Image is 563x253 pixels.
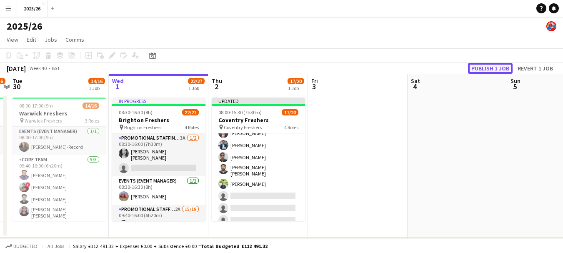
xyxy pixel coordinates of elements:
[210,82,222,91] span: 2
[7,64,26,73] div: [DATE]
[411,77,420,85] span: Sat
[13,155,106,234] app-card-role: Core Team5/509:40-16:00 (6h20m)[PERSON_NAME]![PERSON_NAME][PERSON_NAME][PERSON_NAME] [PERSON_NAME]
[212,98,305,104] div: Updated
[62,34,88,45] a: Comms
[23,34,40,45] a: Edit
[13,127,106,155] app-card-role: Events (Event Manager)1/108:00-17:00 (9h)[PERSON_NAME]-Record
[224,124,262,130] span: Coventry Freshers
[124,124,161,130] span: Brighton Freshers
[65,36,84,43] span: Comms
[13,98,106,221] app-job-card: 08:00-17:00 (9h)14/16Warwick Freshers Warwick Freshers3 RolesEvents (Event Manager)1/108:00-17:00...
[4,242,39,251] button: Budgeted
[88,78,105,84] span: 14/16
[468,63,513,74] button: Publish 1 job
[13,110,106,117] h3: Warwick Freshers
[510,77,520,85] span: Sun
[52,65,60,71] div: BST
[182,109,199,115] span: 22/27
[112,77,124,85] span: Wed
[25,118,62,124] span: Warwick Freshers
[112,98,205,104] div: In progress
[13,243,38,249] span: Budgeted
[111,82,124,91] span: 1
[311,77,318,85] span: Fri
[201,243,268,249] span: Total Budgeted £112 491.32
[188,78,205,84] span: 22/27
[46,243,66,249] span: All jobs
[509,82,520,91] span: 5
[288,78,304,84] span: 17/20
[284,124,298,130] span: 4 Roles
[310,82,318,91] span: 3
[212,116,305,124] h3: Coventry Freshers
[112,133,205,176] app-card-role: Promotional Staffing (Team Leader)3A1/208:30-16:00 (7h30m)[PERSON_NAME] [PERSON_NAME]
[212,98,305,221] app-job-card: Updated08:00-15:30 (7h30m)17/20Coventry Freshers Coventry Freshers4 Roles[PERSON_NAME] [PERSON_NA...
[112,176,205,205] app-card-role: Events (Event Manager)1/108:30-16:30 (8h)[PERSON_NAME]
[282,109,298,115] span: 17/20
[188,85,204,91] div: 1 Job
[89,85,105,91] div: 1 Job
[112,98,205,221] app-job-card: In progress08:30-16:30 (8h)22/27Brighton Freshers Brighton Freshers4 RolesPromotional Staffing (T...
[288,85,304,91] div: 1 Job
[28,65,48,71] span: Week 40
[514,63,556,74] button: Revert 1 job
[7,20,43,33] h1: 2025/26
[218,109,262,115] span: 08:00-15:30 (7h30m)
[112,116,205,124] h3: Brighton Freshers
[212,77,222,85] span: Thu
[3,34,22,45] a: View
[73,243,268,249] div: Salary £112 491.32 + Expenses £0.00 + Subsistence £0.00 =
[41,34,60,45] a: Jobs
[410,82,420,91] span: 4
[546,21,556,31] app-user-avatar: Event Managers
[13,77,22,85] span: Tue
[85,118,99,124] span: 3 Roles
[7,36,18,43] span: View
[119,109,153,115] span: 08:30-16:30 (8h)
[11,82,22,91] span: 30
[19,103,53,109] span: 08:00-17:00 (9h)
[45,36,57,43] span: Jobs
[185,124,199,130] span: 4 Roles
[83,103,99,109] span: 14/16
[17,0,48,17] button: 2025/26
[25,182,30,187] span: !
[27,36,36,43] span: Edit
